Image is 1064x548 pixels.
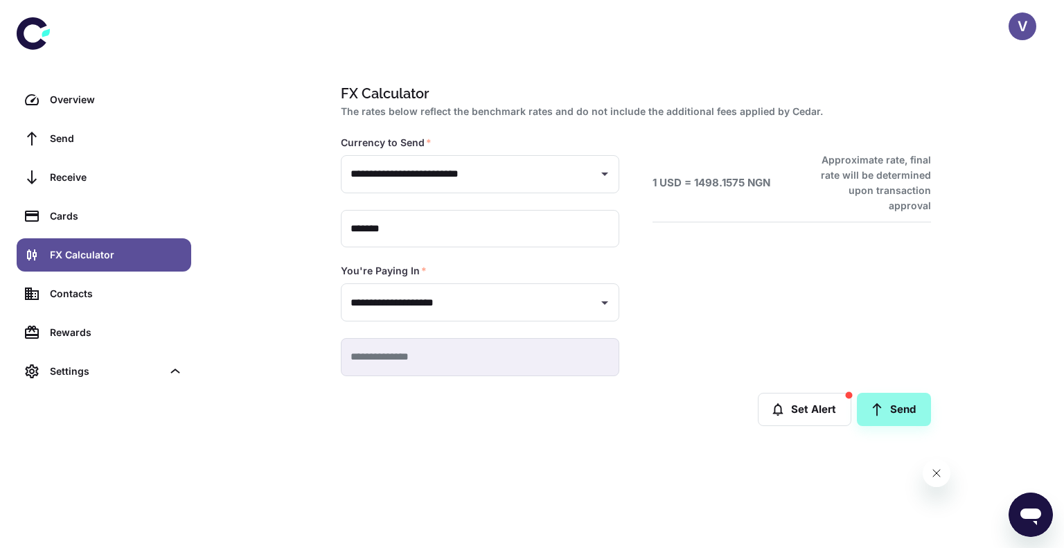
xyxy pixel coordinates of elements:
span: Hi. Need any help? [8,10,100,21]
div: Receive [50,170,183,185]
a: Receive [17,161,191,194]
div: Settings [17,355,191,388]
div: Contacts [50,286,183,301]
div: Rewards [50,325,183,340]
a: Contacts [17,277,191,310]
div: Overview [50,92,183,107]
a: Cards [17,200,191,233]
button: Open [595,164,614,184]
a: Overview [17,83,191,116]
label: Currency to Send [341,136,432,150]
a: Rewards [17,316,191,349]
h6: 1 USD = 1498.1575 NGN [653,175,770,191]
div: Cards [50,209,183,224]
button: Set Alert [758,393,851,426]
button: Open [595,293,614,312]
iframe: Button to launch messaging window [1009,493,1053,537]
div: FX Calculator [50,247,183,263]
label: You're Paying In [341,264,427,278]
div: Send [50,131,183,146]
iframe: Close message [923,459,950,487]
h6: Approximate rate, final rate will be determined upon transaction approval [806,152,931,213]
button: V [1009,12,1036,40]
a: Send [17,122,191,155]
div: Settings [50,364,162,379]
a: FX Calculator [17,238,191,272]
h1: FX Calculator [341,83,925,104]
a: Send [857,393,931,426]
